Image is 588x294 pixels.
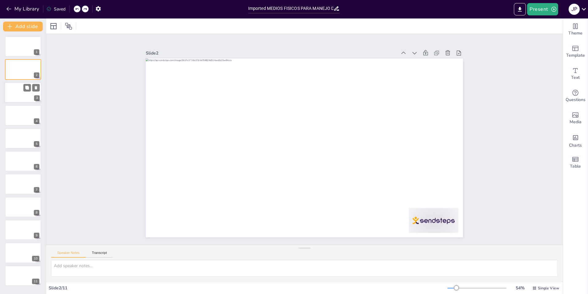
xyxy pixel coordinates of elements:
[5,174,41,194] div: 7
[563,41,588,63] div: Add ready made slides
[568,30,582,37] span: Theme
[51,251,86,258] button: Speaker Notes
[34,233,39,238] div: 9
[566,96,586,103] span: Questions
[5,197,41,217] div: 8
[86,251,113,258] button: Transcript
[563,129,588,152] div: Add charts and graphs
[563,107,588,129] div: Add images, graphics, shapes or video
[49,21,58,31] div: Layout
[514,3,526,15] button: Export to PowerPoint
[563,152,588,174] div: Add a table
[34,72,39,78] div: 2
[65,22,72,30] span: Position
[571,74,580,81] span: Text
[49,285,447,291] div: Slide 2 / 11
[566,52,585,59] span: Template
[5,4,42,14] button: My Library
[34,210,39,215] div: 8
[5,82,42,103] div: 3
[248,4,334,13] input: Insert title
[34,187,39,193] div: 7
[538,286,559,291] span: Single View
[563,18,588,41] div: Change the overall theme
[5,59,41,80] div: 2
[46,6,66,12] div: Saved
[5,266,41,286] div: 11
[569,3,580,15] button: J P
[5,243,41,263] div: 10
[34,49,39,55] div: 1
[34,95,40,101] div: 3
[5,128,41,149] div: 5
[146,50,396,56] div: Slide 2
[5,151,41,171] div: 6
[569,142,582,149] span: Charts
[5,220,41,240] div: 9
[5,105,41,125] div: 4
[32,256,39,261] div: 10
[569,4,580,15] div: J P
[3,22,43,31] button: Add slide
[34,118,39,124] div: 4
[563,85,588,107] div: Get real-time input from your audience
[5,36,41,57] div: 1
[34,164,39,169] div: 6
[23,84,31,91] button: Duplicate Slide
[32,279,39,284] div: 11
[513,285,527,291] div: 54 %
[563,63,588,85] div: Add text boxes
[527,3,558,15] button: Present
[34,141,39,147] div: 5
[570,163,581,170] span: Table
[570,119,582,125] span: Media
[32,84,40,91] button: Delete Slide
